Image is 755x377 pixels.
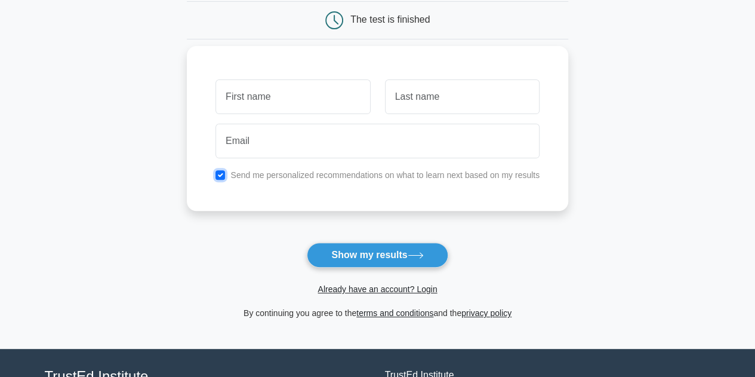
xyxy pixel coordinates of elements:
div: By continuing you agree to the and the [180,306,575,320]
input: Last name [385,79,540,114]
input: Email [215,124,540,158]
a: terms and conditions [356,308,433,318]
a: privacy policy [461,308,511,318]
input: First name [215,79,370,114]
div: The test is finished [350,14,430,24]
button: Show my results [307,243,448,268]
a: Already have an account? Login [318,284,437,294]
label: Send me personalized recommendations on what to learn next based on my results [230,170,540,180]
